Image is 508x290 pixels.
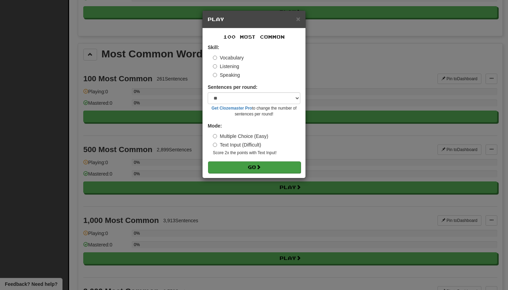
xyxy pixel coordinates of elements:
[223,34,285,40] span: 100 Most Common
[208,123,222,129] strong: Mode:
[296,15,300,22] button: Close
[213,54,244,61] label: Vocabulary
[213,64,217,68] input: Listening
[213,73,217,77] input: Speaking
[213,134,217,138] input: Multiple Choice (Easy)
[296,15,300,23] span: ×
[208,84,257,91] label: Sentences per round:
[208,16,300,23] h5: Play
[213,133,268,140] label: Multiple Choice (Easy)
[208,105,300,117] small: to change the number of sentences per round!
[213,72,240,78] label: Speaking
[208,45,219,50] strong: Skill:
[208,161,301,173] button: Go
[213,143,217,147] input: Text Input (Difficult)
[213,150,300,156] small: Score 2x the points with Text Input !
[213,56,217,60] input: Vocabulary
[213,141,261,148] label: Text Input (Difficult)
[213,63,239,70] label: Listening
[211,106,252,111] a: Get Clozemaster Pro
